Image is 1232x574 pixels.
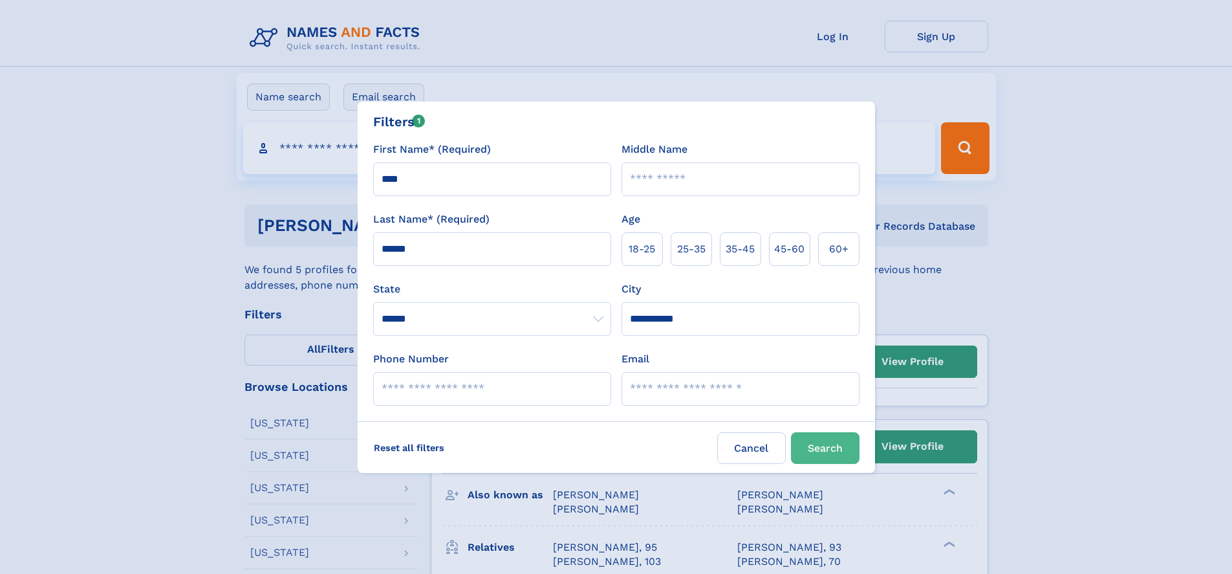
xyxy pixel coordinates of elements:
label: Email [621,351,649,367]
div: Filters [373,112,426,131]
label: Phone Number [373,351,449,367]
span: 60+ [829,241,848,257]
label: City [621,281,641,297]
span: 45‑60 [774,241,805,257]
label: First Name* (Required) [373,142,491,157]
span: 18‑25 [629,241,655,257]
label: Cancel [717,432,786,464]
label: Last Name* (Required) [373,212,490,227]
span: 25‑35 [677,241,706,257]
label: Reset all filters [365,432,453,463]
button: Search [791,432,859,464]
span: 35‑45 [726,241,755,257]
label: State [373,281,611,297]
label: Middle Name [621,142,687,157]
label: Age [621,212,640,227]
